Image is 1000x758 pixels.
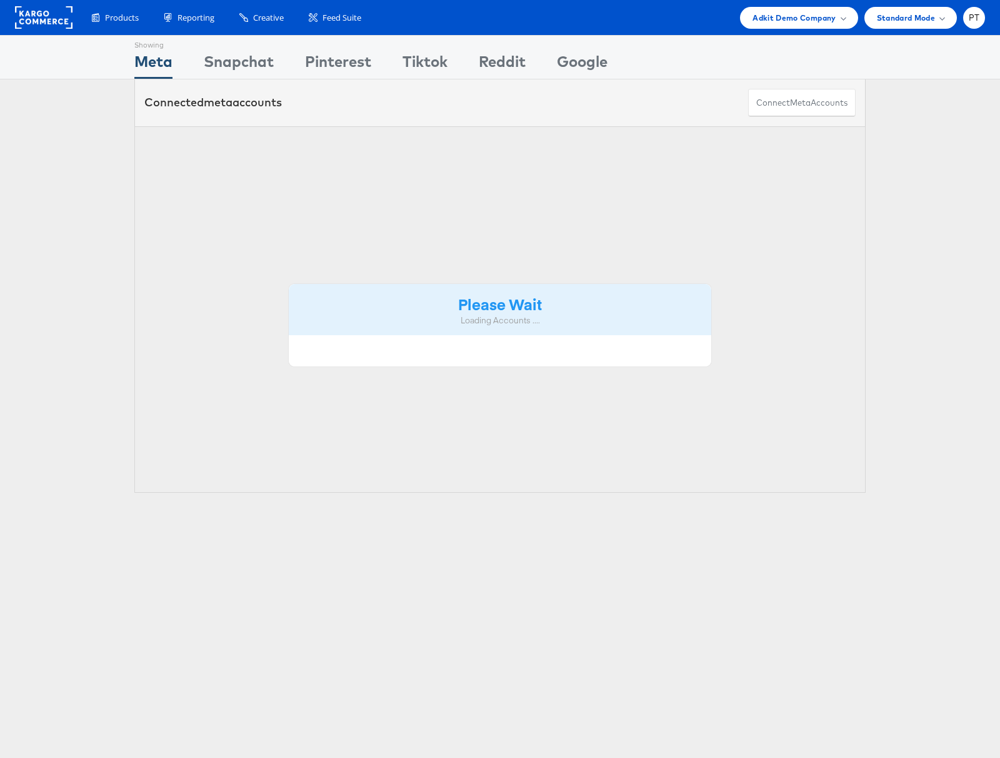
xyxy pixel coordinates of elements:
[298,315,702,326] div: Loading Accounts ....
[748,89,856,117] button: ConnectmetaAccounts
[134,36,172,51] div: Showing
[458,293,542,314] strong: Please Wait
[877,11,935,24] span: Standard Mode
[402,51,447,79] div: Tiktok
[177,12,214,24] span: Reporting
[969,14,980,22] span: PT
[253,12,284,24] span: Creative
[105,12,139,24] span: Products
[144,94,282,111] div: Connected accounts
[322,12,361,24] span: Feed Suite
[479,51,526,79] div: Reddit
[134,51,172,79] div: Meta
[790,97,811,109] span: meta
[204,95,232,109] span: meta
[752,11,836,24] span: Adkit Demo Company
[305,51,371,79] div: Pinterest
[557,51,607,79] div: Google
[204,51,274,79] div: Snapchat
